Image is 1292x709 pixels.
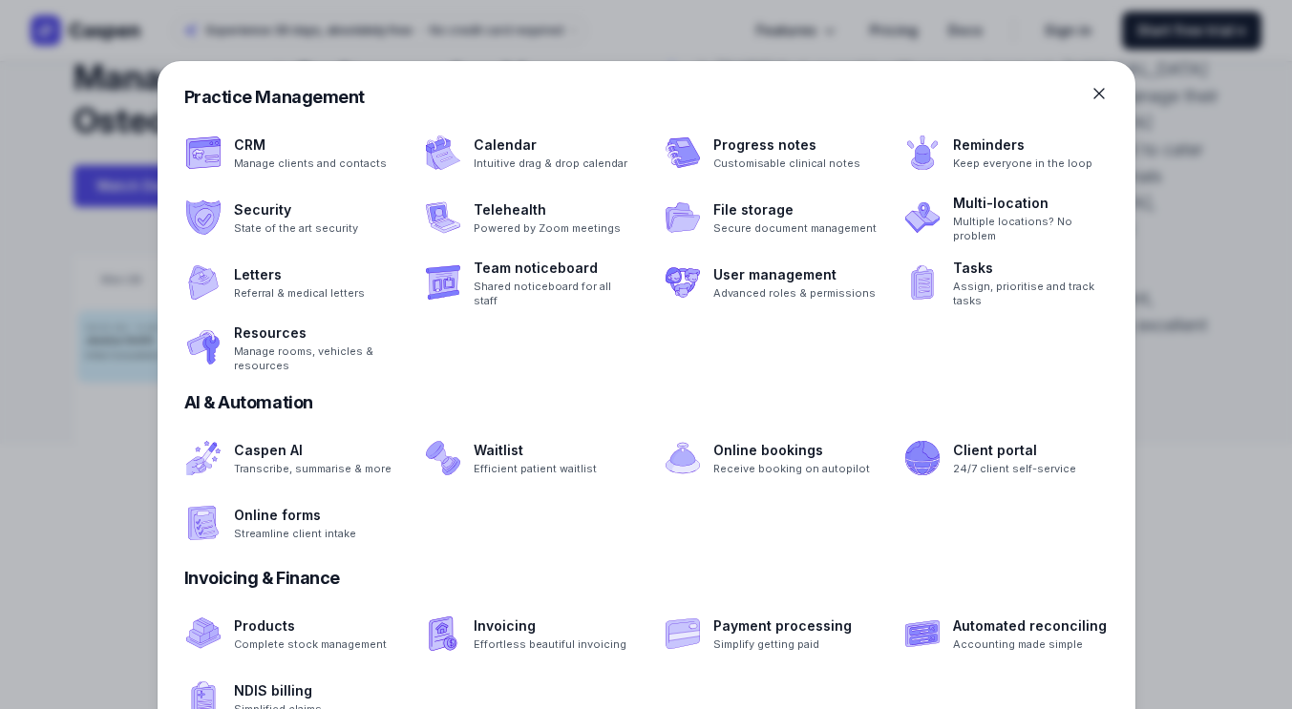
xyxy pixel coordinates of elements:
a: Client portal [953,439,1076,462]
a: Automated reconciling [953,615,1107,637]
a: Tasks [953,257,1116,280]
a: NDIS billing [234,679,322,702]
a: Online forms [234,504,356,527]
a: Security [234,198,358,221]
a: Multi-location [953,192,1116,215]
a: Invoicing [474,615,626,637]
a: Calendar [474,134,627,156]
div: Practice Management [184,84,1109,111]
a: Letters [234,263,365,286]
a: Reminders [953,134,1092,156]
a: Products [234,615,387,637]
a: Team noticeboard [474,257,637,280]
a: Resources [234,322,397,344]
div: AI & Automation [184,389,1109,416]
a: File storage [713,198,877,221]
a: CRM [234,134,387,156]
div: Invoicing & Finance [184,565,1109,592]
a: Online bookings [713,439,870,462]
a: Caspen AI [234,439,392,462]
a: Progress notes [713,134,860,156]
a: Telehealth [474,198,621,221]
a: User management [713,263,876,286]
a: Waitlist [474,439,597,462]
a: Payment processing [713,615,852,637]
